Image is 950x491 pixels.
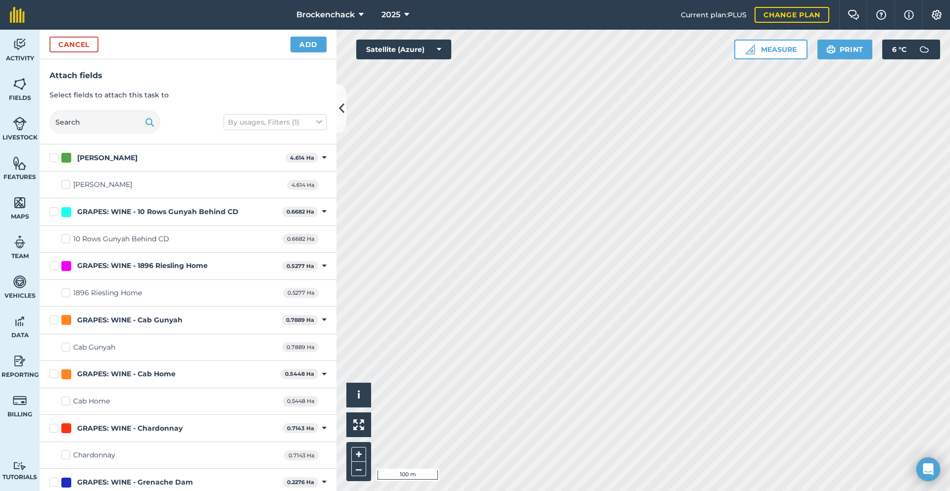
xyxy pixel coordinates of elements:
[73,288,142,298] div: 1896 Riesling Home
[882,40,940,59] button: 6 °C
[875,10,887,20] img: A question mark icon
[282,342,319,353] span: 0.7889 Ha
[224,114,327,130] button: By usages, Filters (1)
[287,180,319,190] span: 4.614 Ha
[351,447,366,462] button: +
[73,342,115,353] div: Cab Gunyah
[290,37,327,52] button: Add
[77,207,238,217] div: GRAPES: WINE - 10 Rows Gunyah Behind CD
[817,40,873,59] button: Print
[10,7,25,23] img: fieldmargin Logo
[286,208,314,215] strong: 0.6682 Ha
[351,462,366,476] button: –
[145,116,154,128] img: svg+xml;base64,PHN2ZyB4bWxucz0iaHR0cDovL3d3dy53My5vcmcvMjAwMC9zdmciIHdpZHRoPSIxOSIgaGVpZ2h0PSIyNC...
[49,69,327,82] h3: Attach fields
[904,9,914,21] img: svg+xml;base64,PHN2ZyB4bWxucz0iaHR0cDovL3d3dy53My5vcmcvMjAwMC9zdmciIHdpZHRoPSIxNyIgaGVpZ2h0PSIxNy...
[286,316,314,323] strong: 0.7889 Ha
[290,154,314,161] strong: 4.614 Ha
[734,40,807,59] button: Measure
[892,40,906,59] span: 6 ° C
[681,9,747,20] span: Current plan : PLUS
[916,457,940,481] div: Open Intercom Messenger
[848,10,859,20] img: Two speech bubbles overlapping with the left bubble in the forefront
[285,370,314,377] strong: 0.5448 Ha
[13,77,27,91] img: svg+xml;base64,PHN2ZyB4bWxucz0iaHR0cDovL3d3dy53My5vcmcvMjAwMC9zdmciIHdpZHRoPSI1NiIgaGVpZ2h0PSI2MC...
[49,89,327,100] p: Select fields to attach this task to
[353,419,364,430] img: Four arrows, one pointing top left, one top right, one bottom right and the last bottom left
[287,479,314,486] strong: 0.2276 Ha
[346,383,371,407] button: i
[73,179,132,190] div: [PERSON_NAME]
[13,37,27,52] img: svg+xml;base64,PD94bWwgdmVyc2lvbj0iMS4wIiBlbmNvZGluZz0idXRmLTgiPz4KPCEtLSBHZW5lcmF0b3I6IEFkb2JlIE...
[286,263,314,269] strong: 0.5277 Ha
[287,425,314,432] strong: 0.7143 Ha
[13,235,27,250] img: svg+xml;base64,PD94bWwgdmVyc2lvbj0iMS4wIiBlbmNvZGluZz0idXRmLTgiPz4KPCEtLSBHZW5lcmF0b3I6IEFkb2JlIE...
[73,450,115,460] div: Chardonnay
[826,44,836,55] img: svg+xml;base64,PHN2ZyB4bWxucz0iaHR0cDovL3d3dy53My5vcmcvMjAwMC9zdmciIHdpZHRoPSIxOSIgaGVpZ2h0PSIyNC...
[13,274,27,289] img: svg+xml;base64,PD94bWwgdmVyc2lvbj0iMS4wIiBlbmNvZGluZz0idXRmLTgiPz4KPCEtLSBHZW5lcmF0b3I6IEFkb2JlIE...
[13,195,27,210] img: svg+xml;base64,PHN2ZyB4bWxucz0iaHR0cDovL3d3dy53My5vcmcvMjAwMC9zdmciIHdpZHRoPSI1NiIgaGVpZ2h0PSI2MC...
[13,461,27,471] img: svg+xml;base64,PD94bWwgdmVyc2lvbj0iMS4wIiBlbmNvZGluZz0idXRmLTgiPz4KPCEtLSBHZW5lcmF0b3I6IEFkb2JlIE...
[77,261,208,271] div: GRAPES: WINE - 1896 Riesling Home
[283,234,319,244] span: 0.6682 Ha
[77,315,183,325] div: GRAPES: WINE - Cab Gunyah
[357,389,360,401] span: i
[283,396,319,406] span: 0.5448 Ha
[13,393,27,408] img: svg+xml;base64,PD94bWwgdmVyc2lvbj0iMS4wIiBlbmNvZGluZz0idXRmLTgiPz4KPCEtLSBHZW5lcmF0b3I6IEFkb2JlIE...
[381,9,400,21] span: 2025
[13,116,27,131] img: svg+xml;base64,PD94bWwgdmVyc2lvbj0iMS4wIiBlbmNvZGluZz0idXRmLTgiPz4KPCEtLSBHZW5lcmF0b3I6IEFkb2JlIE...
[356,40,451,59] button: Satellite (Azure)
[284,450,319,461] span: 0.7143 Ha
[13,314,27,329] img: svg+xml;base64,PD94bWwgdmVyc2lvbj0iMS4wIiBlbmNvZGluZz0idXRmLTgiPz4KPCEtLSBHZW5lcmF0b3I6IEFkb2JlIE...
[296,9,355,21] span: Brockenchack
[77,369,176,379] div: GRAPES: WINE - Cab Home
[49,37,98,52] button: Cancel
[13,156,27,171] img: svg+xml;base64,PHN2ZyB4bWxucz0iaHR0cDovL3d3dy53My5vcmcvMjAwMC9zdmciIHdpZHRoPSI1NiIgaGVpZ2h0PSI2MC...
[755,7,829,23] a: Change plan
[914,40,934,59] img: svg+xml;base64,PD94bWwgdmVyc2lvbj0iMS4wIiBlbmNvZGluZz0idXRmLTgiPz4KPCEtLSBHZW5lcmF0b3I6IEFkb2JlIE...
[73,234,169,244] div: 10 Rows Gunyah Behind CD
[49,110,160,134] input: Search
[13,354,27,368] img: svg+xml;base64,PD94bWwgdmVyc2lvbj0iMS4wIiBlbmNvZGluZz0idXRmLTgiPz4KPCEtLSBHZW5lcmF0b3I6IEFkb2JlIE...
[77,153,138,163] div: [PERSON_NAME]
[283,288,319,298] span: 0.5277 Ha
[77,423,183,434] div: GRAPES: WINE - Chardonnay
[931,10,943,20] img: A cog icon
[73,396,110,406] div: Cab Home
[77,477,193,488] div: GRAPES: WINE - Grenache Dam
[745,45,755,54] img: Ruler icon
